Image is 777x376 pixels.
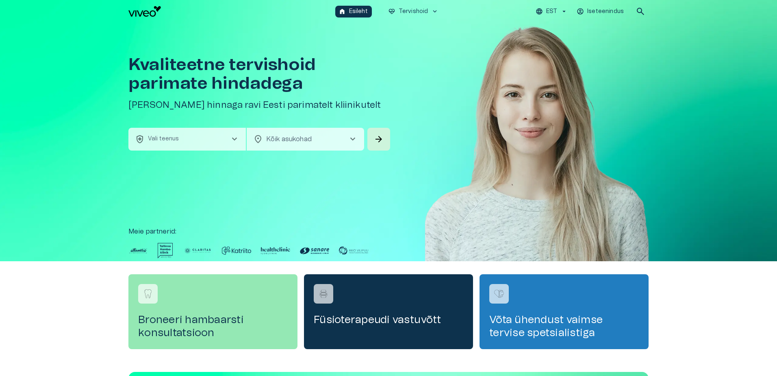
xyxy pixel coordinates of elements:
span: chevron_right [348,134,358,144]
img: Võta ühendust vaimse tervise spetsialistiga logo [493,288,505,300]
a: Navigate to service booking [480,274,649,349]
p: Vali teenus [148,135,179,143]
span: arrow_forward [374,134,384,144]
img: Woman smiling [425,23,649,286]
span: chevron_right [230,134,239,144]
a: Navigate to service booking [304,274,473,349]
span: keyboard_arrow_down [431,8,438,15]
img: Partner logo [222,243,251,258]
button: open search modal [632,3,649,20]
img: Partner logo [183,243,212,258]
p: EST [546,7,557,16]
button: EST [534,6,569,17]
h5: [PERSON_NAME] hinnaga ravi Eesti parimatelt kliinikutelt [128,99,392,111]
span: search [636,7,645,16]
img: Füsioterapeudi vastuvõtt logo [317,288,330,300]
h1: Kvaliteetne tervishoid parimate hindadega [128,55,392,93]
button: Iseteenindus [575,6,626,17]
p: Esileht [349,7,368,16]
img: Partner logo [339,243,368,258]
p: Meie partnerid : [128,227,649,236]
button: health_and_safetyVali teenuschevron_right [128,128,246,151]
img: Partner logo [300,243,329,258]
button: homeEsileht [335,6,372,17]
img: Viveo logo [128,6,161,17]
p: Iseteenindus [587,7,624,16]
button: Search [367,128,390,151]
h4: Broneeri hambaarsti konsultatsioon [138,313,288,339]
p: Tervishoid [399,7,428,16]
img: Partner logo [261,243,290,258]
a: Navigate to homepage [128,6,332,17]
h4: Füsioterapeudi vastuvõtt [314,313,463,326]
img: Partner logo [128,243,148,258]
span: location_on [253,134,263,144]
img: Partner logo [158,243,173,258]
button: ecg_heartTervishoidkeyboard_arrow_down [385,6,442,17]
img: Broneeri hambaarsti konsultatsioon logo [142,288,154,300]
span: ecg_heart [388,8,395,15]
span: home [339,8,346,15]
h4: Võta ühendust vaimse tervise spetsialistiga [489,313,639,339]
p: Kõik asukohad [266,134,335,144]
a: Navigate to service booking [128,274,297,349]
span: health_and_safety [135,134,145,144]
